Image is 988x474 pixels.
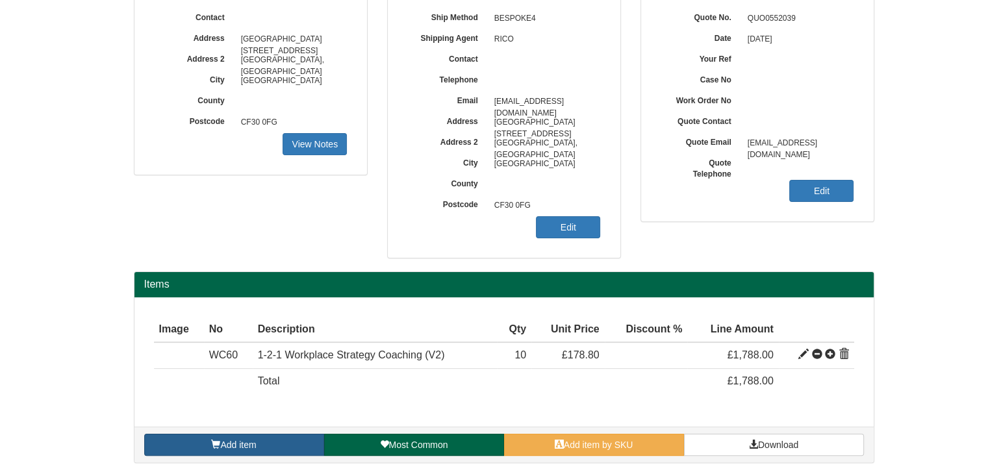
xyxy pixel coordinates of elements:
[661,92,741,106] label: Work Order No
[514,349,526,360] span: 10
[154,29,234,44] label: Address
[407,154,488,169] label: City
[661,154,741,180] label: Quote Telephone
[388,440,448,450] span: Most Common
[661,8,741,23] label: Quote No.
[253,317,498,343] th: Description
[661,71,741,86] label: Case No
[220,440,256,450] span: Add item
[488,29,601,50] span: RICO
[497,317,531,343] th: Qty
[488,92,601,112] span: [EMAIL_ADDRESS][DOMAIN_NAME]
[684,434,864,456] a: Download
[154,92,234,106] label: County
[204,342,253,368] td: WC60
[564,440,633,450] span: Add item by SKU
[605,317,688,343] th: Discount %
[154,71,234,86] label: City
[407,29,488,44] label: Shipping Agent
[258,349,445,360] span: 1-2-1 Workplace Strategy Coaching (V2)
[234,112,348,133] span: CF30 0FG
[741,29,854,50] span: [DATE]
[661,29,741,44] label: Date
[488,154,601,175] span: [GEOGRAPHIC_DATA]
[154,112,234,127] label: Postcode
[407,195,488,210] label: Postcode
[407,71,488,86] label: Telephone
[144,279,864,290] h2: Items
[687,317,778,343] th: Line Amount
[407,92,488,106] label: Email
[234,29,348,50] span: [GEOGRAPHIC_DATA][STREET_ADDRESS]
[661,133,741,148] label: Quote Email
[728,349,774,360] span: £1,788.00
[728,375,774,386] span: £1,788.00
[407,8,488,23] label: Ship Method
[562,349,600,360] span: £178.80
[154,50,234,65] label: Address 2
[283,133,347,155] a: View Notes
[488,8,601,29] span: BESPOKE4
[536,216,600,238] a: Edit
[154,317,204,343] th: Image
[204,317,253,343] th: No
[661,50,741,65] label: Your Ref
[758,440,798,450] span: Download
[488,195,601,216] span: CF30 0FG
[741,8,854,29] span: QUO0552039
[488,112,601,133] span: [GEOGRAPHIC_DATA][STREET_ADDRESS]
[407,175,488,190] label: County
[741,133,854,154] span: [EMAIL_ADDRESS][DOMAIN_NAME]
[234,50,348,71] span: [GEOGRAPHIC_DATA], [GEOGRAPHIC_DATA]
[407,112,488,127] label: Address
[661,112,741,127] label: Quote Contact
[407,50,488,65] label: Contact
[253,369,498,394] td: Total
[488,133,601,154] span: [GEOGRAPHIC_DATA], [GEOGRAPHIC_DATA]
[531,317,604,343] th: Unit Price
[789,180,854,202] a: Edit
[234,71,348,92] span: [GEOGRAPHIC_DATA]
[407,133,488,148] label: Address 2
[154,8,234,23] label: Contact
